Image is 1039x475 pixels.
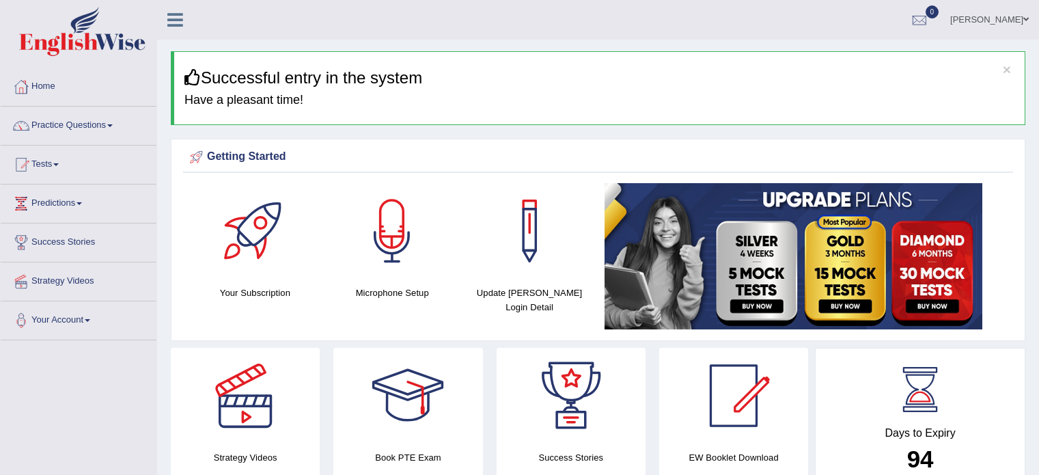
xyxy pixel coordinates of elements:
[1,107,156,141] a: Practice Questions
[907,446,934,472] b: 94
[186,147,1010,167] div: Getting Started
[1,185,156,219] a: Predictions
[331,286,454,300] h4: Microphone Setup
[1,301,156,336] a: Your Account
[605,183,982,329] img: small5.jpg
[1,262,156,297] a: Strategy Videos
[1,146,156,180] a: Tests
[1003,62,1011,77] button: ×
[333,450,482,465] h4: Book PTE Exam
[184,69,1014,87] h3: Successful entry in the system
[1,68,156,102] a: Home
[497,450,646,465] h4: Success Stories
[831,427,1010,439] h4: Days to Expiry
[193,286,317,300] h4: Your Subscription
[926,5,939,18] span: 0
[1,223,156,258] a: Success Stories
[184,94,1014,107] h4: Have a pleasant time!
[659,450,808,465] h4: EW Booklet Download
[468,286,592,314] h4: Update [PERSON_NAME] Login Detail
[171,450,320,465] h4: Strategy Videos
